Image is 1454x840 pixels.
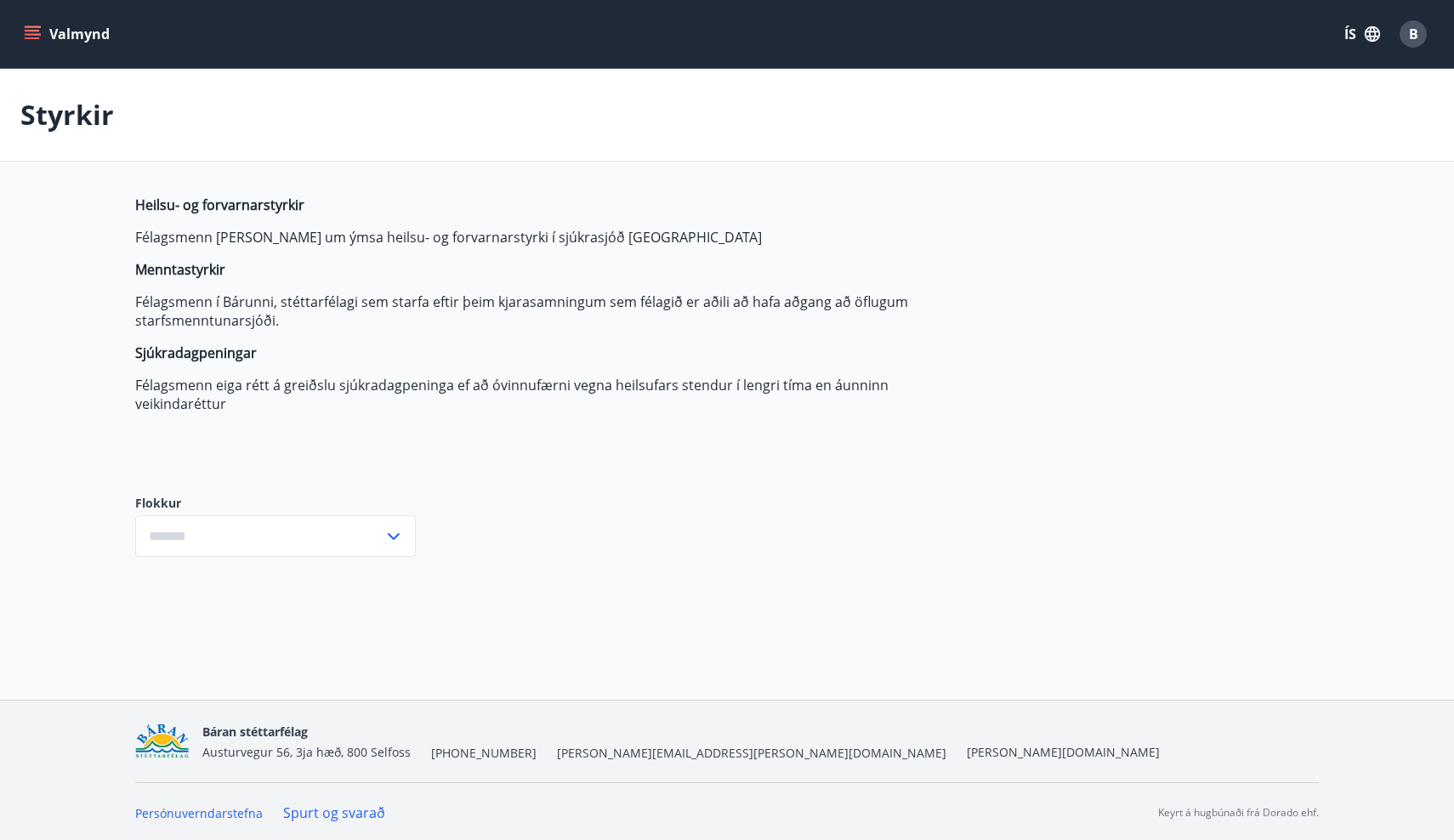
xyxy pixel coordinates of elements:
[431,745,537,762] span: [PHONE_NUMBER]
[135,724,189,760] img: Bz2lGXKH3FXEIQKvoQ8VL0Fr0uCiWgfgA3I6fSs8.png
[135,805,263,821] a: Persónuverndarstefna
[283,803,385,822] a: Spurt og svarað
[557,745,946,762] span: [PERSON_NAME][EMAIL_ADDRESS][PERSON_NAME][DOMAIN_NAME]
[135,495,416,512] label: Flokkur
[135,260,225,279] strong: Menntastyrkir
[135,376,938,413] p: Félagsmenn eiga rétt á greiðslu sjúkradagpeninga ef að óvinnufærni vegna heilsufars stendur í len...
[135,292,938,330] p: Félagsmenn í Bárunni, stéttarfélagi sem starfa eftir þeim kjarasamningum sem félagið er aðili að ...
[1409,25,1418,43] span: B
[135,228,938,247] p: Félagsmenn [PERSON_NAME] um ýmsa heilsu- og forvarnarstyrki í sjúkrasjóð [GEOGRAPHIC_DATA]
[1158,805,1319,820] p: Keyrt á hugbúnaði frá Dorado ehf.
[1393,14,1434,54] button: B
[20,96,114,133] p: Styrkir
[135,343,257,362] strong: Sjúkradagpeningar
[202,724,308,740] span: Báran stéttarfélag
[135,196,304,214] strong: Heilsu- og forvarnarstyrkir
[1335,19,1389,49] button: ÍS
[202,744,411,760] span: Austurvegur 56, 3ja hæð, 800 Selfoss
[967,744,1160,760] a: [PERSON_NAME][DOMAIN_NAME]
[20,19,116,49] button: menu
